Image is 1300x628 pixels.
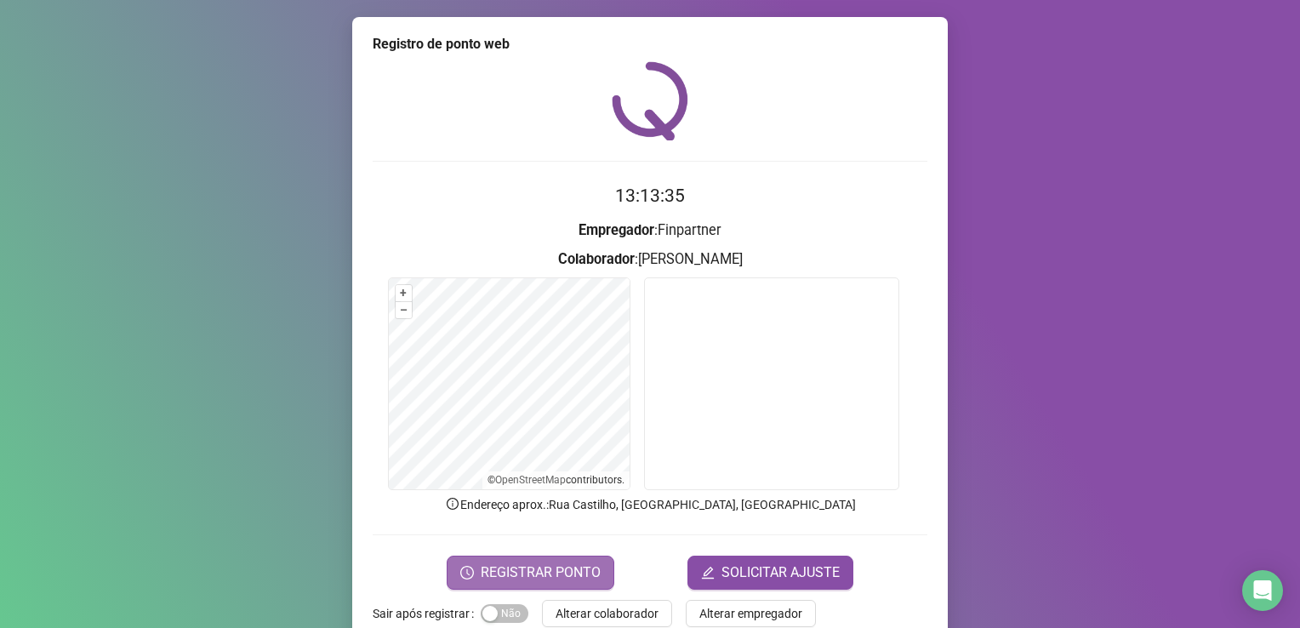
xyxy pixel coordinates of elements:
button: editSOLICITAR AJUSTE [687,556,853,590]
h3: : [PERSON_NAME] [373,248,927,271]
span: REGISTRAR PONTO [481,562,601,583]
img: QRPoint [612,61,688,140]
li: © contributors. [487,474,624,486]
button: REGISTRAR PONTO [447,556,614,590]
button: + [396,285,412,301]
span: edit [701,566,715,579]
h3: : Finpartner [373,220,927,242]
span: info-circle [445,496,460,511]
div: Open Intercom Messenger [1242,570,1283,611]
button: – [396,302,412,318]
span: SOLICITAR AJUSTE [721,562,840,583]
strong: Empregador [579,222,654,238]
time: 13:13:35 [615,186,685,206]
label: Sair após registrar [373,600,481,627]
span: Alterar colaborador [556,604,659,623]
span: Alterar empregador [699,604,802,623]
button: Alterar empregador [686,600,816,627]
p: Endereço aprox. : Rua Castilho, [GEOGRAPHIC_DATA], [GEOGRAPHIC_DATA] [373,495,927,514]
button: Alterar colaborador [542,600,672,627]
strong: Colaborador [558,251,635,267]
span: clock-circle [460,566,474,579]
a: OpenStreetMap [495,474,566,486]
div: Registro de ponto web [373,34,927,54]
